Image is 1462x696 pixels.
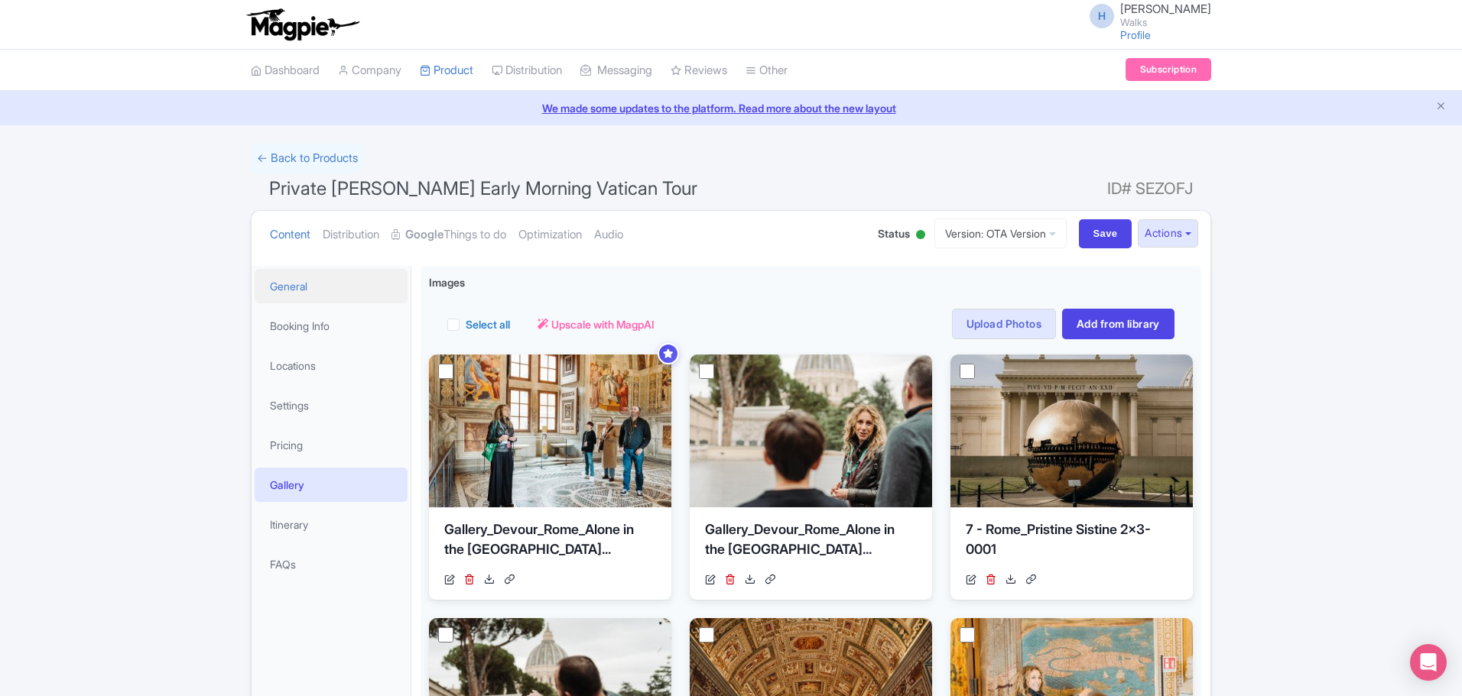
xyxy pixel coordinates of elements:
button: Actions [1138,219,1198,248]
a: Optimization [518,211,582,259]
a: Locations [255,348,408,383]
div: Gallery_Devour_Rome_Alone in the [GEOGRAPHIC_DATA]... [705,520,917,565]
a: Dashboard [251,50,320,92]
a: Pricing [255,428,408,462]
strong: Google [405,226,443,244]
a: Audio [594,211,623,259]
a: Company [338,50,401,92]
span: [PERSON_NAME] [1120,2,1211,16]
a: Subscription [1126,58,1211,81]
a: Version: OTA Version [934,219,1067,248]
a: Other [746,50,788,92]
a: Itinerary [255,507,408,542]
a: Add from library [1062,309,1174,339]
a: Settings [255,388,408,422]
div: Active [913,224,928,248]
a: Product [420,50,473,92]
div: Open Intercom Messenger [1410,644,1447,681]
a: Gallery [255,468,408,502]
a: General [255,269,408,303]
a: Distribution [323,211,379,259]
span: H [1090,4,1114,28]
a: Upscale with MagpAI [538,316,655,332]
span: ID# SEZOFJ [1107,173,1193,204]
button: Close announcement [1435,99,1447,116]
span: Upscale with MagpAI [551,316,655,332]
a: Reviews [671,50,727,92]
div: Gallery_Devour_Rome_Alone in the [GEOGRAPHIC_DATA]... [444,520,656,565]
a: Profile [1120,28,1151,41]
a: Messaging [580,50,652,92]
a: Content [270,211,310,259]
label: Select all [466,316,510,332]
a: Upload Photos [952,309,1056,339]
a: We made some updates to the platform. Read more about the new layout [9,100,1453,116]
img: logo-ab69f6fb50320c5b225c76a69d11143b.png [243,8,362,41]
input: Save [1079,219,1132,248]
a: Booking Info [255,309,408,343]
span: Status [878,225,910,241]
a: H [PERSON_NAME] Walks [1080,3,1211,28]
a: ← Back to Products [251,144,364,173]
small: Walks [1120,18,1211,28]
span: Images [429,274,465,290]
div: 7 - Rome_Pristine Sistine 2x3-0001 [966,520,1178,565]
a: FAQs [255,547,408,581]
span: Private [PERSON_NAME] Early Morning Vatican Tour [269,177,697,199]
a: GoogleThings to do [391,211,506,259]
a: Distribution [492,50,562,92]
